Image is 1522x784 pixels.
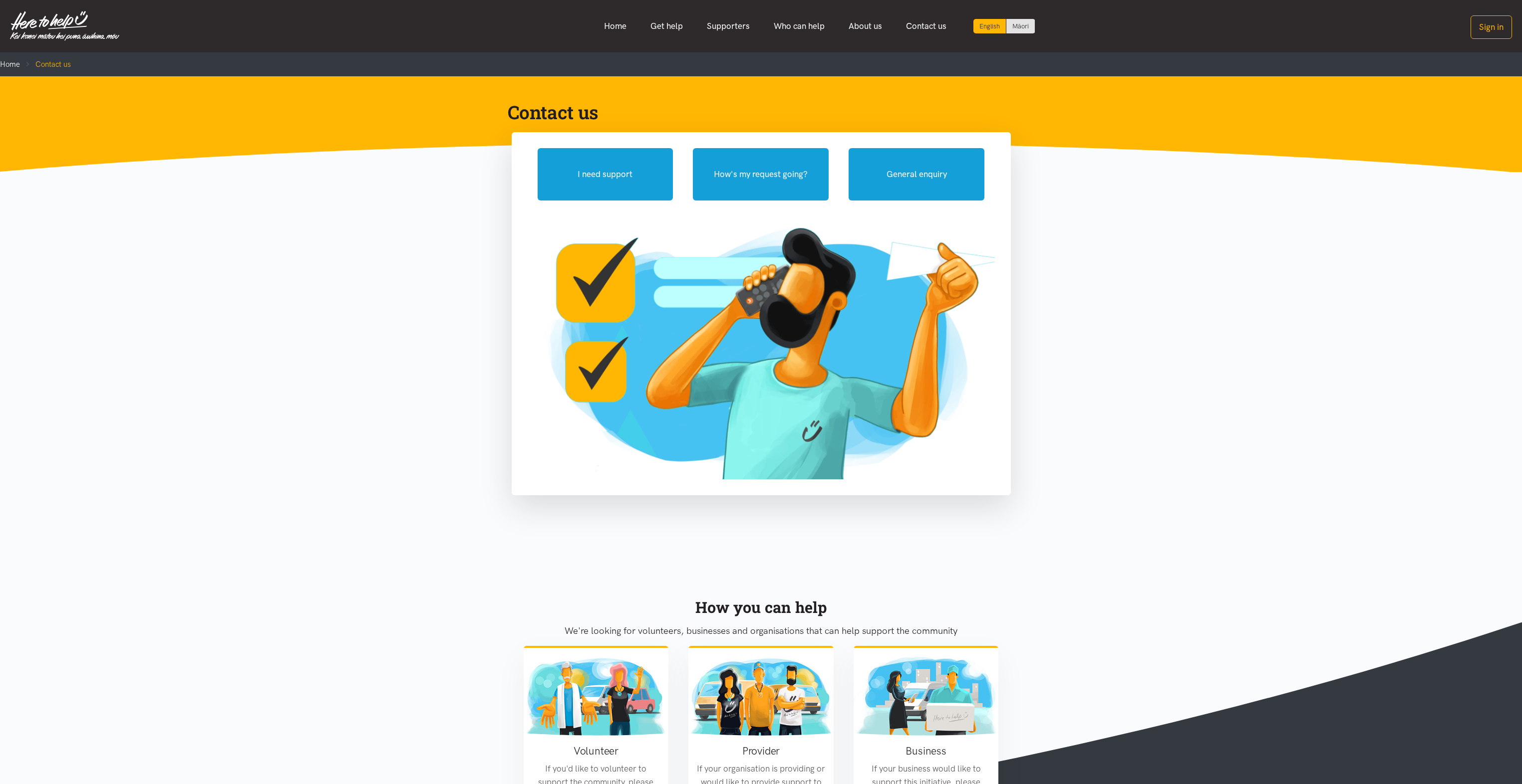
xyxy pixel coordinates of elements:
div: Language toggle [973,19,1035,33]
h3: Business [862,744,991,758]
a: About us [837,15,894,37]
div: How you can help [524,595,999,619]
a: Who can help [762,15,837,37]
h1: Contact us [508,100,999,124]
a: Home [592,15,638,37]
li: Contact us [20,58,71,70]
div: Current language [973,19,1006,33]
a: Supporters [695,15,762,37]
img: Home [10,11,119,41]
h3: Provider [696,744,826,758]
a: Switch to Te Reo Māori [1006,19,1035,33]
h3: Volunteer [532,744,661,758]
button: General enquiry [849,148,984,200]
a: Contact us [894,15,958,37]
button: I need support [538,148,673,200]
button: Sign in [1471,15,1512,39]
button: How's my request going? [693,148,829,200]
p: We're looking for volunteers, businesses and organisations that can help support the community [524,623,999,638]
a: Get help [638,15,695,37]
